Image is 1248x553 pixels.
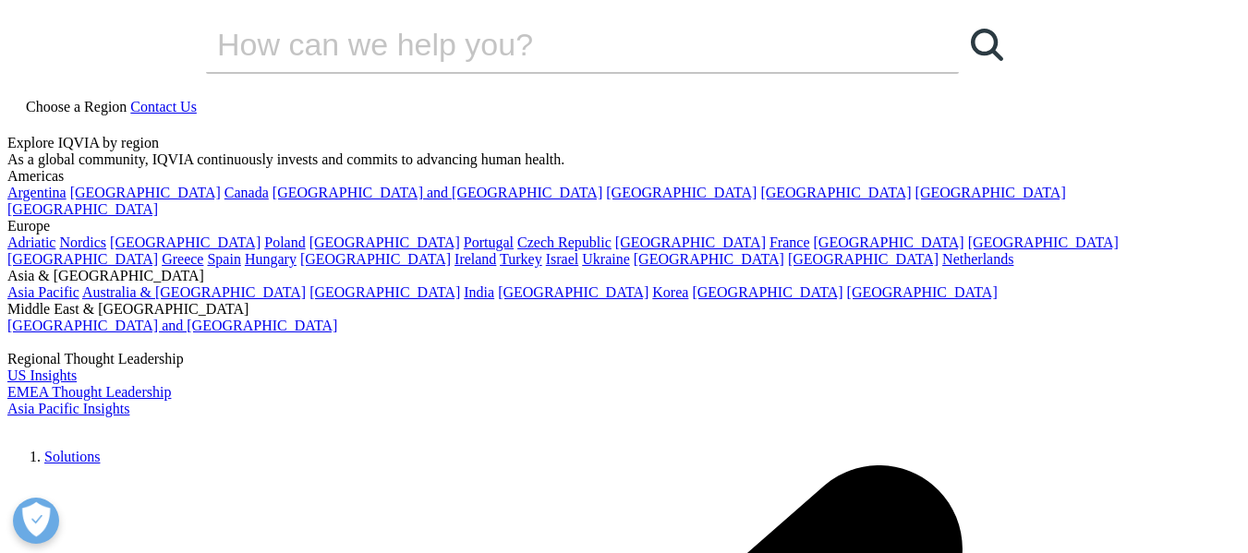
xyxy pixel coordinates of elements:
a: [GEOGRAPHIC_DATA] [847,284,998,300]
a: Argentina [7,185,67,200]
a: [GEOGRAPHIC_DATA] [634,251,784,267]
div: Regional Thought Leadership [7,351,1213,367]
a: Netherlands [942,251,1013,267]
a: Portugal [464,234,514,250]
a: [GEOGRAPHIC_DATA] [615,234,766,250]
a: [GEOGRAPHIC_DATA] [70,185,221,200]
a: Greece [162,251,203,267]
a: Asia Pacific Insights [7,401,129,416]
a: [GEOGRAPHIC_DATA] [110,234,261,250]
a: Canada [224,185,269,200]
span: Choose a Region [26,99,127,114]
div: Middle East & [GEOGRAPHIC_DATA] [7,301,1213,318]
a: Hungary [245,251,297,267]
a: Turkey [500,251,542,267]
a: Solutions [44,449,100,464]
a: EMEA Thought Leadership [7,384,171,400]
div: Explore IQVIA by region [7,135,1213,151]
a: [GEOGRAPHIC_DATA] [309,284,460,300]
a: Czech Republic [517,234,612,250]
a: Australia & [GEOGRAPHIC_DATA] [82,284,306,300]
a: [GEOGRAPHIC_DATA] [7,251,158,267]
a: India [464,284,494,300]
a: [GEOGRAPHIC_DATA] [692,284,842,300]
a: [GEOGRAPHIC_DATA] [788,251,939,267]
a: [GEOGRAPHIC_DATA] [606,185,757,200]
a: [GEOGRAPHIC_DATA] [968,234,1119,250]
a: Adriatic [7,234,55,250]
a: Search [959,17,1014,72]
div: Europe [7,218,1213,234]
a: Asia Pacific [7,284,79,300]
button: Open Preferences [13,498,59,544]
div: Americas [7,168,1213,185]
a: Nordics [59,234,106,250]
a: France [769,234,810,250]
a: Spain [207,251,240,267]
input: Search [206,17,906,72]
div: As a global community, IQVIA continuously invests and commits to advancing human health. [7,151,1213,168]
a: Ukraine [582,251,630,267]
a: Poland [264,234,305,250]
a: Israel [546,251,579,267]
a: [GEOGRAPHIC_DATA] and [GEOGRAPHIC_DATA] [273,185,602,200]
a: [GEOGRAPHIC_DATA] [760,185,911,200]
a: Contact Us [130,99,197,114]
a: Korea [652,284,688,300]
a: [GEOGRAPHIC_DATA] [498,284,648,300]
a: [GEOGRAPHIC_DATA] and [GEOGRAPHIC_DATA] [7,318,337,333]
a: [GEOGRAPHIC_DATA] [915,185,1066,200]
a: Ireland [454,251,496,267]
a: US Insights [7,367,77,383]
a: [GEOGRAPHIC_DATA] [300,251,451,267]
svg: Search [971,29,1003,61]
a: [GEOGRAPHIC_DATA] [309,234,460,250]
a: [GEOGRAPHIC_DATA] [7,201,158,217]
div: Asia & [GEOGRAPHIC_DATA] [7,268,1213,284]
a: [GEOGRAPHIC_DATA] [814,234,964,250]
